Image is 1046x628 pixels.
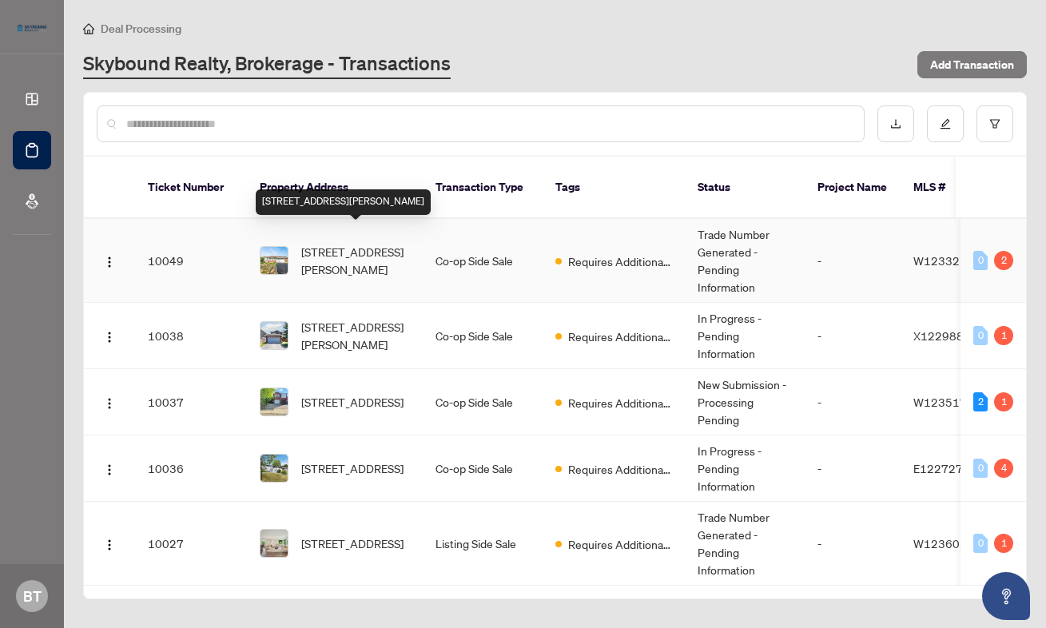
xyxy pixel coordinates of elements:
img: Logo [103,539,116,551]
div: 0 [973,251,988,270]
div: 2 [973,392,988,411]
button: edit [927,105,964,142]
a: Skybound Realty, Brokerage - Transactions [83,50,451,79]
span: edit [940,118,951,129]
td: 10037 [135,369,247,435]
div: 0 [973,459,988,478]
td: New Submission - Processing Pending [685,369,805,435]
td: In Progress - Pending Information [685,435,805,502]
span: W12332185 [913,253,981,268]
span: W12351770 [913,395,981,409]
th: Property Address [247,157,423,219]
img: logo [13,20,51,36]
div: 1 [994,392,1013,411]
td: - [805,435,901,502]
button: Add Transaction [917,51,1027,78]
td: In Progress - Pending Information [685,303,805,369]
img: Logo [103,463,116,476]
td: - [805,502,901,586]
span: X12298812 [913,328,978,343]
span: home [83,23,94,34]
span: [STREET_ADDRESS] [301,535,404,552]
td: Trade Number Generated - Pending Information [685,502,805,586]
th: Status [685,157,805,219]
img: thumbnail-img [261,455,288,482]
td: - [805,369,901,435]
button: filter [976,105,1013,142]
img: thumbnail-img [261,247,288,274]
span: filter [989,118,1000,129]
img: Logo [103,331,116,344]
span: Requires Additional Docs [568,460,672,478]
div: 0 [973,326,988,345]
td: Listing Side Sale [423,502,543,586]
span: Deal Processing [101,22,181,36]
td: 10049 [135,219,247,303]
span: [STREET_ADDRESS][PERSON_NAME] [301,318,410,353]
th: MLS # [901,157,996,219]
div: [STREET_ADDRESS][PERSON_NAME] [256,189,431,215]
span: E12272744 [913,461,977,475]
th: Project Name [805,157,901,219]
span: Requires Additional Docs [568,328,672,345]
td: Co-op Side Sale [423,435,543,502]
button: Logo [97,389,122,415]
div: 4 [994,459,1013,478]
button: Logo [97,455,122,481]
button: Open asap [982,572,1030,620]
button: download [877,105,914,142]
td: Trade Number Generated - Pending Information [685,219,805,303]
button: Logo [97,323,122,348]
img: Logo [103,397,116,410]
span: W12360375 [913,536,981,550]
span: BT [23,585,42,607]
img: thumbnail-img [261,322,288,349]
span: Requires Additional Docs [568,394,672,411]
button: Logo [97,248,122,273]
span: Requires Additional Docs [568,535,672,553]
td: - [805,219,901,303]
th: Transaction Type [423,157,543,219]
td: - [805,303,901,369]
span: [STREET_ADDRESS][PERSON_NAME] [301,243,410,278]
td: Co-op Side Sale [423,219,543,303]
button: Logo [97,531,122,556]
span: [STREET_ADDRESS] [301,393,404,411]
span: [STREET_ADDRESS] [301,459,404,477]
div: 2 [994,251,1013,270]
div: 1 [994,534,1013,553]
div: 1 [994,326,1013,345]
span: Requires Additional Docs [568,252,672,270]
td: Co-op Side Sale [423,369,543,435]
img: thumbnail-img [261,530,288,557]
td: 10038 [135,303,247,369]
td: 10027 [135,502,247,586]
th: Tags [543,157,685,219]
div: 0 [973,534,988,553]
img: thumbnail-img [261,388,288,415]
td: 10036 [135,435,247,502]
span: Add Transaction [930,52,1014,78]
td: Co-op Side Sale [423,303,543,369]
th: Ticket Number [135,157,247,219]
span: download [890,118,901,129]
img: Logo [103,256,116,268]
